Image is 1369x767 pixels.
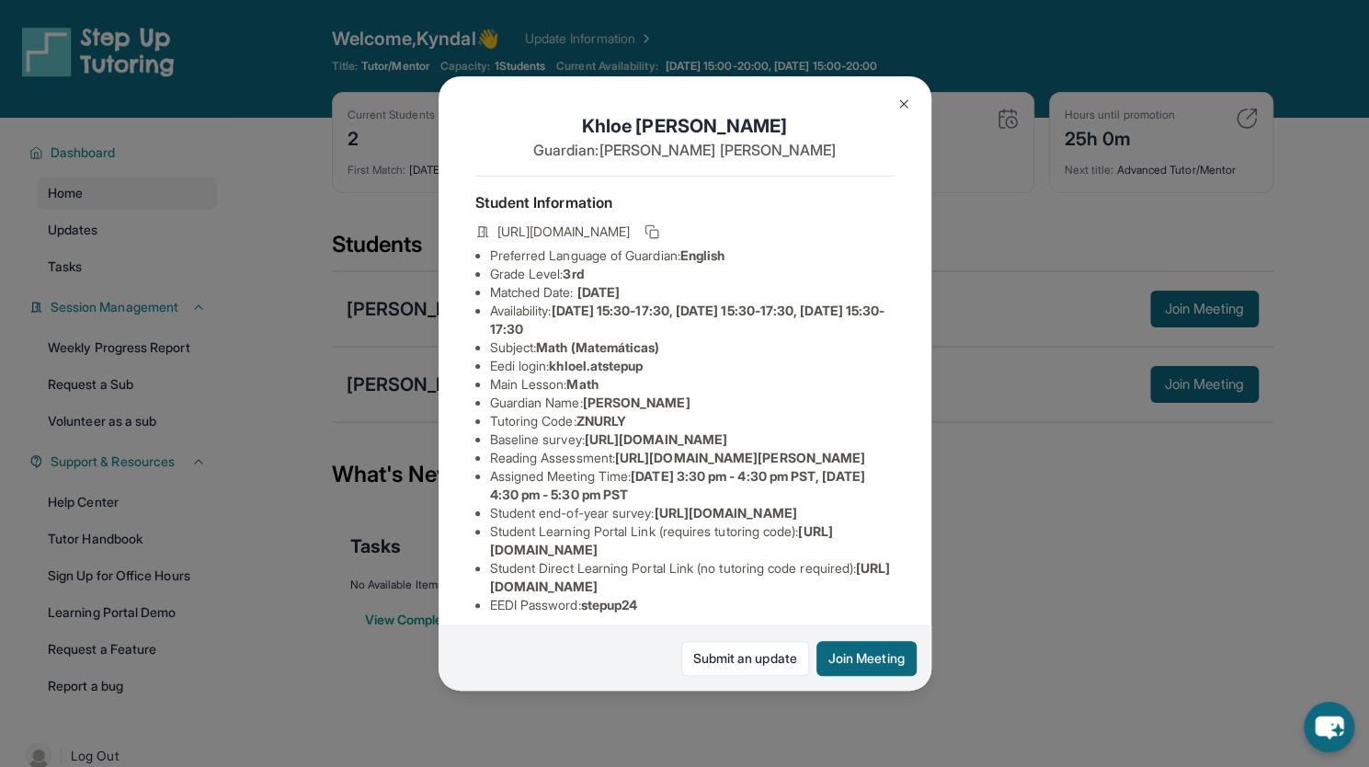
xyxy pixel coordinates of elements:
[641,221,663,243] button: Copy link
[475,191,895,213] h4: Student Information
[654,505,796,521] span: [URL][DOMAIN_NAME]
[581,597,638,612] span: stepup24
[896,97,911,111] img: Close Icon
[490,559,895,596] li: Student Direct Learning Portal Link (no tutoring code required) :
[681,641,809,676] a: Submit an update
[490,302,895,338] li: Availability:
[497,223,630,241] span: [URL][DOMAIN_NAME]
[490,468,865,502] span: [DATE] 3:30 pm - 4:30 pm PST, [DATE] 4:30 pm - 5:30 pm PST
[490,303,885,337] span: [DATE] 15:30-17:30, [DATE] 15:30-17:30, [DATE] 15:30-17:30
[490,430,895,449] li: Baseline survey :
[1304,702,1354,752] button: chat-button
[563,266,583,281] span: 3rd
[490,394,895,412] li: Guardian Name :
[490,412,895,430] li: Tutoring Code :
[475,139,895,161] p: Guardian: [PERSON_NAME] [PERSON_NAME]
[490,338,895,357] li: Subject :
[680,247,725,263] span: English
[490,246,895,265] li: Preferred Language of Guardian:
[615,450,865,465] span: [URL][DOMAIN_NAME][PERSON_NAME]
[490,283,895,302] li: Matched Date:
[577,284,620,300] span: [DATE]
[490,596,895,614] li: EEDI Password :
[490,375,895,394] li: Main Lesson :
[490,467,895,504] li: Assigned Meeting Time :
[576,413,626,429] span: ZNURLY
[490,357,895,375] li: Eedi login :
[490,504,895,522] li: Student end-of-year survey :
[585,431,727,447] span: [URL][DOMAIN_NAME]
[583,395,690,410] span: [PERSON_NAME]
[490,265,895,283] li: Grade Level:
[566,376,598,392] span: Math
[490,449,895,467] li: Reading Assessment :
[490,522,895,559] li: Student Learning Portal Link (requires tutoring code) :
[549,358,643,373] span: khloel.atstepup
[816,641,917,676] button: Join Meeting
[475,113,895,139] h1: Khloe [PERSON_NAME]
[536,339,659,355] span: Math (Matemáticas)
